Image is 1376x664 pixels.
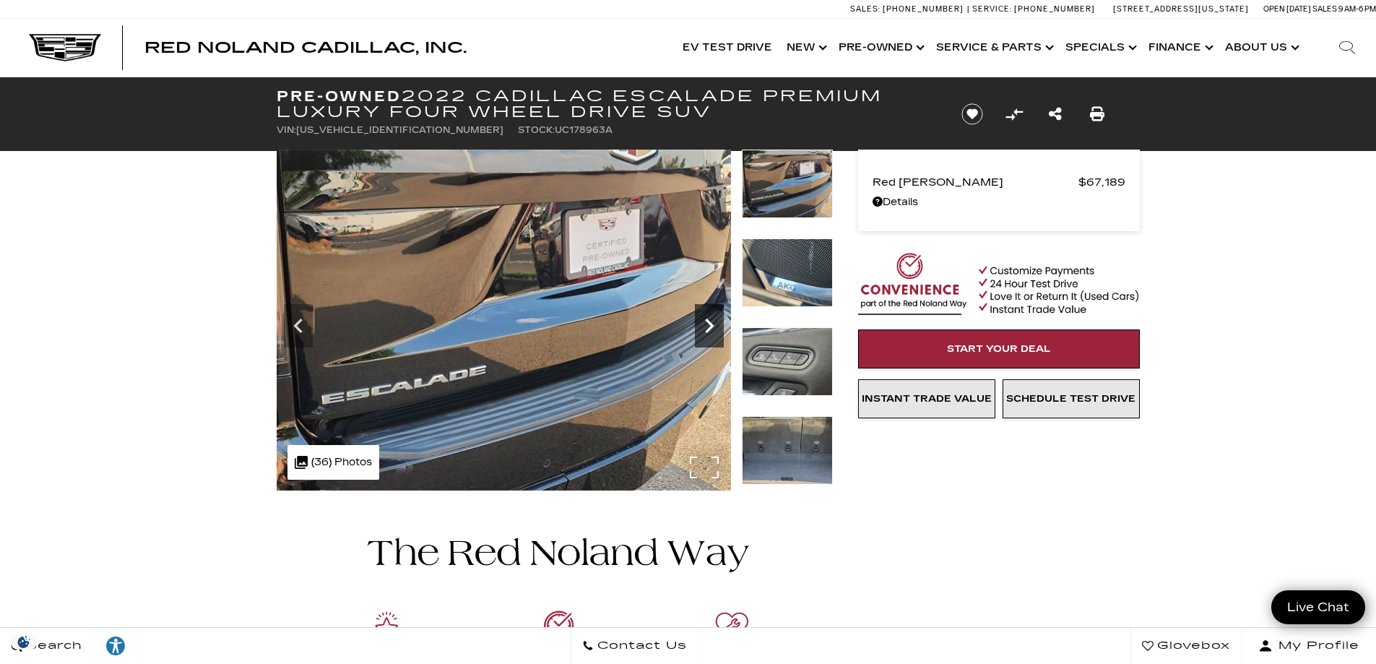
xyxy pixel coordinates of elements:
[873,192,1125,212] a: Details
[1280,599,1356,616] span: Live Chat
[94,628,138,664] a: Explore your accessibility options
[1003,103,1025,125] button: Compare Vehicle
[144,39,467,56] span: Red Noland Cadillac, Inc.
[956,103,988,126] button: Save vehicle
[1006,393,1135,405] span: Schedule Test Drive
[972,4,1012,14] span: Service:
[1312,4,1338,14] span: Sales:
[873,172,1078,192] span: Red [PERSON_NAME]
[571,628,698,664] a: Contact Us
[1113,4,1249,14] a: [STREET_ADDRESS][US_STATE]
[831,19,929,77] a: Pre-Owned
[742,150,833,218] img: Used 2022 Black Raven Cadillac Premium Luxury image 28
[873,172,1125,192] a: Red [PERSON_NAME] $67,189
[518,125,555,135] span: Stock:
[7,634,40,650] img: Opt-Out Icon
[7,634,40,650] section: Click to Open Cookie Consent Modal
[883,4,964,14] span: [PHONE_NUMBER]
[858,329,1140,368] a: Start Your Deal
[287,445,379,480] div: (36) Photos
[277,125,296,135] span: VIN:
[742,416,833,485] img: Used 2022 Black Raven Cadillac Premium Luxury image 31
[277,88,938,120] h1: 2022 Cadillac Escalade Premium Luxury Four Wheel Drive SUV
[850,4,880,14] span: Sales:
[1338,4,1376,14] span: 9 AM-6 PM
[742,327,833,396] img: Used 2022 Black Raven Cadillac Premium Luxury image 30
[94,635,137,657] div: Explore your accessibility options
[850,5,967,13] a: Sales: [PHONE_NUMBER]
[947,343,1051,355] span: Start Your Deal
[1218,19,1304,77] a: About Us
[1049,104,1062,124] a: Share this Pre-Owned 2022 Cadillac Escalade Premium Luxury Four Wheel Drive SUV
[296,125,503,135] span: [US_VEHICLE_IDENTIFICATION_NUMBER]
[742,238,833,307] img: Used 2022 Black Raven Cadillac Premium Luxury image 29
[779,19,831,77] a: New
[1154,636,1230,656] span: Glovebox
[858,379,995,418] a: Instant Trade Value
[277,87,402,105] strong: Pre-Owned
[144,40,467,55] a: Red Noland Cadillac, Inc.
[1273,636,1359,656] span: My Profile
[1078,172,1125,192] span: $67,189
[1090,104,1104,124] a: Print this Pre-Owned 2022 Cadillac Escalade Premium Luxury Four Wheel Drive SUV
[675,19,779,77] a: EV Test Drive
[555,125,613,135] span: UC178963A
[1271,590,1365,624] a: Live Chat
[277,150,731,491] img: Used 2022 Black Raven Cadillac Premium Luxury image 28
[594,636,687,656] span: Contact Us
[1014,4,1095,14] span: [PHONE_NUMBER]
[1318,19,1376,77] div: Search
[1130,628,1242,664] a: Glovebox
[1263,4,1311,14] span: Open [DATE]
[695,304,724,348] div: Next
[1003,379,1140,418] a: Schedule Test Drive
[1141,19,1218,77] a: Finance
[1242,628,1376,664] button: Open user profile menu
[1058,19,1141,77] a: Specials
[284,304,313,348] div: Previous
[29,34,101,61] img: Cadillac Dark Logo with Cadillac White Text
[929,19,1058,77] a: Service & Parts
[862,393,992,405] span: Instant Trade Value
[967,5,1099,13] a: Service: [PHONE_NUMBER]
[22,636,82,656] span: Search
